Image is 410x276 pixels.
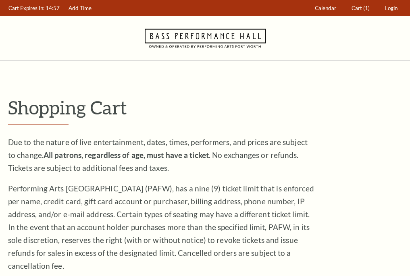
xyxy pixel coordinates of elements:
[8,5,44,11] span: Cart Expires In:
[44,150,209,160] strong: All patrons, regardless of age, must have a ticket
[46,5,60,11] span: 14:57
[348,0,374,16] a: Cart (1)
[381,0,402,16] a: Login
[65,0,96,16] a: Add Time
[352,5,362,11] span: Cart
[8,97,402,118] p: Shopping Cart
[8,137,308,172] span: Due to the nature of live entertainment, dates, times, performers, and prices are subject to chan...
[363,5,370,11] span: (1)
[8,182,314,272] p: Performing Arts [GEOGRAPHIC_DATA] (PAFW), has a nine (9) ticket limit that is enforced per name, ...
[385,5,398,11] span: Login
[315,5,336,11] span: Calendar
[311,0,340,16] a: Calendar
